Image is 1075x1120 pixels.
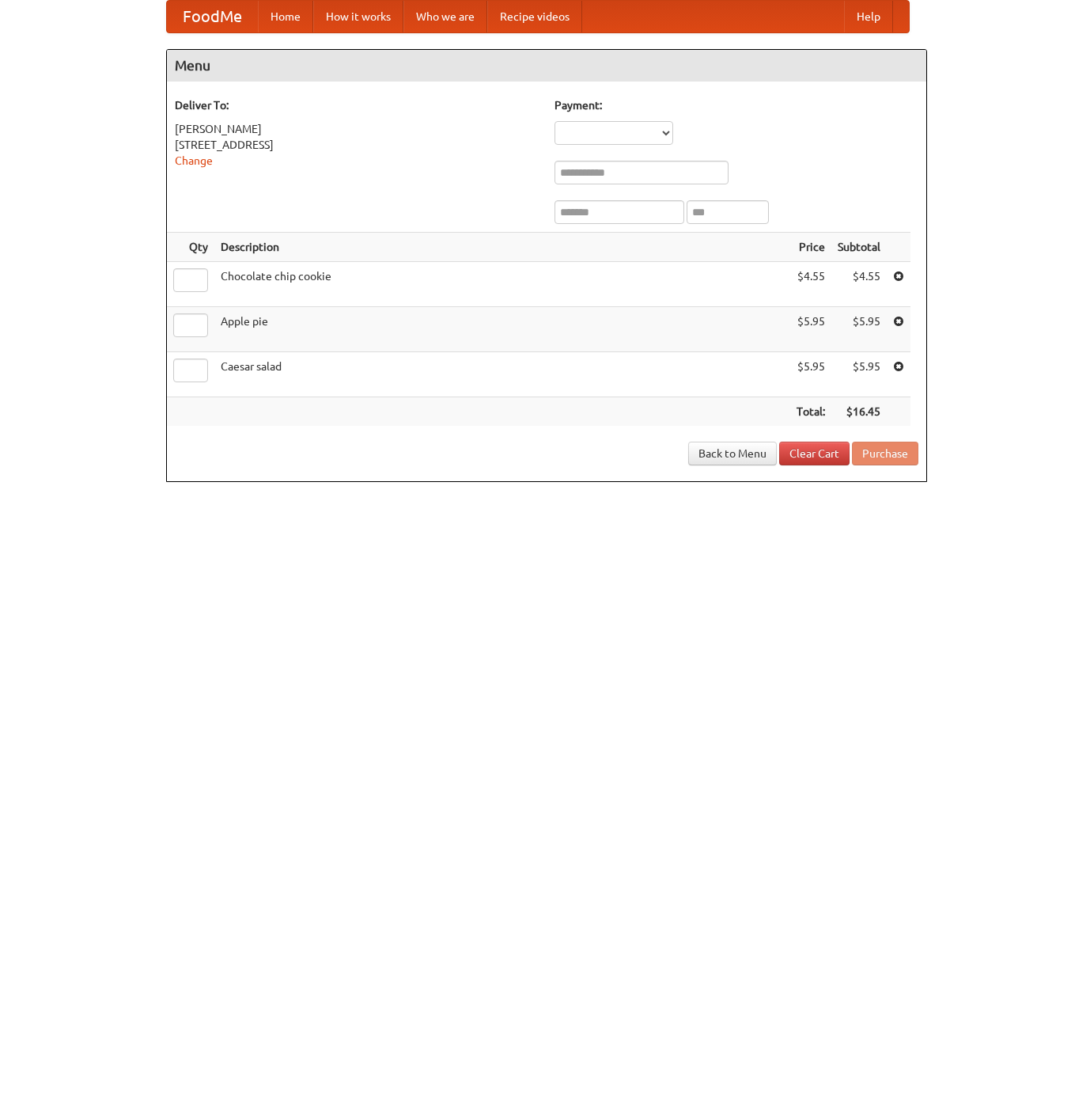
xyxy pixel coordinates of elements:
[852,442,918,465] button: Purchase
[403,1,487,32] a: Who we are
[790,262,831,307] td: $4.55
[790,397,831,427] th: Total:
[831,262,887,307] td: $4.55
[167,50,926,82] h4: Menu
[175,137,539,153] div: [STREET_ADDRESS]
[175,97,539,113] h5: Deliver To:
[214,307,790,352] td: Apple pie
[167,233,214,262] th: Qty
[790,307,831,352] td: $5.95
[844,1,893,32] a: Help
[214,352,790,397] td: Caesar salad
[779,442,850,465] a: Clear Cart
[555,97,918,113] h5: Payment:
[175,154,213,167] a: Change
[831,397,887,427] th: $16.45
[167,1,258,32] a: FoodMe
[175,121,539,137] div: [PERSON_NAME]
[258,1,313,32] a: Home
[790,233,831,262] th: Price
[831,352,887,397] td: $5.95
[214,262,790,307] td: Chocolate chip cookie
[214,233,790,262] th: Description
[487,1,582,32] a: Recipe videos
[790,352,831,397] td: $5.95
[688,442,777,465] a: Back to Menu
[831,233,887,262] th: Subtotal
[831,307,887,352] td: $5.95
[313,1,403,32] a: How it works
